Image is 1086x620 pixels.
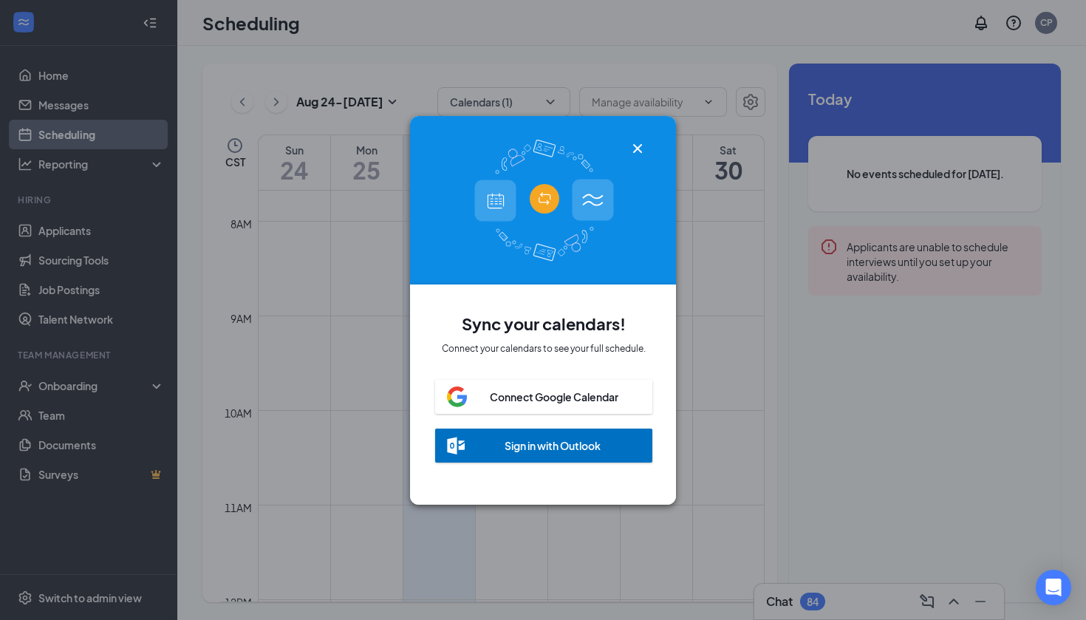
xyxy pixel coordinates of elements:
[435,372,652,414] a: google-iconConnect Google Calendar
[462,311,626,336] h1: Sync your calendars!
[447,437,465,454] img: outlook-icon
[505,438,601,453] div: Sign in with Outlook
[490,389,618,404] div: Connect Google Calendar
[629,140,646,157] button: Close
[474,139,614,261] img: calendar-integration
[629,140,646,157] svg: Cross
[435,414,652,463] a: outlook-iconSign in with Outlook
[1036,570,1071,605] div: Open Intercom Messenger
[447,386,467,407] img: google-icon
[442,342,646,355] div: Connect your calendars to see your full schedule.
